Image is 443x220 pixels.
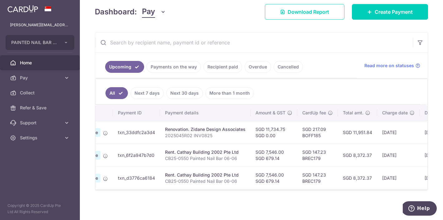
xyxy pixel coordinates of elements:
div: Rent. Cathay Building 2002 Pte Ltd [165,149,246,155]
td: SGD 7,546.00 SGD 679.14 [251,167,297,189]
td: SGD 8,372.37 [338,167,377,189]
a: Upcoming [105,61,144,73]
p: 2025045R02 INV0825 [165,132,246,139]
div: Rent. Cathay Building 2002 Pte Ltd [165,172,246,178]
span: Support [20,120,61,126]
span: Charge date [382,110,408,116]
td: SGD 11,734.75 SGD 0.00 [251,121,297,144]
span: CardUp fee [302,110,326,116]
a: Recipient paid [203,61,242,73]
td: SGD 147.23 BREC179 [297,144,338,167]
td: [DATE] [377,144,420,167]
td: SGD 8,372.37 [338,144,377,167]
p: CB25-0550 Painted Nail Bar 06-06 [165,155,246,162]
td: txn_6f2a947b7d0 [113,144,160,167]
div: Renovation. Zidane Design Associates [165,126,246,132]
a: Create Payment [352,4,428,20]
input: Search by recipient name, payment id or reference [95,32,413,52]
span: Create Payment [375,8,413,16]
span: Pay [142,6,155,18]
p: CB25-0550 Painted Nail Bar 06-06 [165,178,246,184]
a: Download Report [265,4,344,20]
a: All [105,87,128,99]
td: SGD 11,951.84 [338,121,377,144]
span: PAINTED NAIL BAR 2 PTE. LTD. [11,39,57,46]
img: CardUp [7,5,38,12]
td: txn_33ddfc2a3d4 [113,121,160,144]
a: Read more on statuses [364,62,420,69]
p: [PERSON_NAME][EMAIL_ADDRESS][DOMAIN_NAME] [10,22,70,28]
iframe: Opens a widget where you can find more information [403,201,437,217]
td: txn_d3776ca6184 [113,167,160,189]
a: Next 7 days [130,87,164,99]
button: PAINTED NAIL BAR 2 PTE. LTD. [6,35,74,50]
a: Cancelled [274,61,303,73]
td: SGD 217.09 BOFF185 [297,121,338,144]
span: Settings [20,135,61,141]
a: Next 30 days [166,87,203,99]
span: Refer & Save [20,105,61,111]
span: Pay [20,75,61,81]
span: Home [20,60,61,66]
a: More than 1 month [205,87,254,99]
td: SGD 7,546.00 SGD 679.14 [251,144,297,167]
span: Collect [20,90,61,96]
a: Overdue [245,61,271,73]
td: [DATE] [377,167,420,189]
span: Amount & GST [256,110,285,116]
td: [DATE] [377,121,420,144]
th: Payment details [160,105,251,121]
h4: Dashboard: [95,6,137,17]
button: Pay [142,6,166,18]
td: SGD 147.23 BREC179 [297,167,338,189]
span: Download Report [288,8,329,16]
a: Payments on the way [147,61,201,73]
span: Read more on statuses [364,62,414,69]
th: Payment ID [113,105,160,121]
span: Total amt. [343,110,363,116]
